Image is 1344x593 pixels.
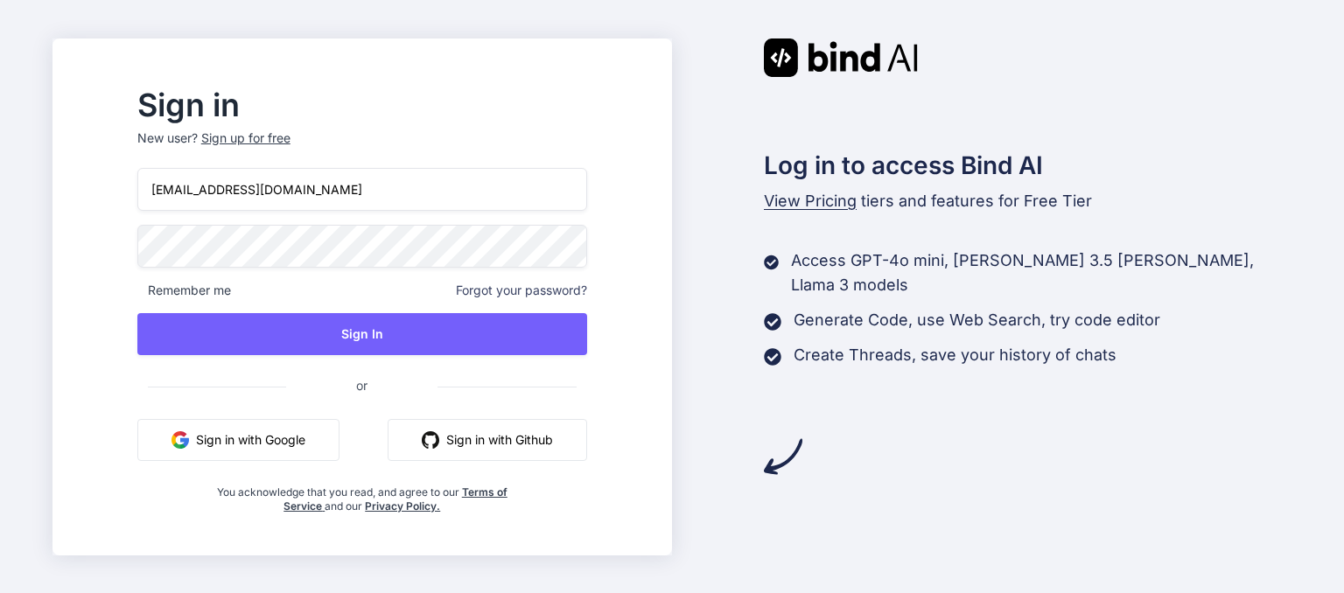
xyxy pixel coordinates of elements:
[764,189,1292,213] p: tiers and features for Free Tier
[137,168,587,211] input: Login or Email
[201,129,290,147] div: Sign up for free
[764,437,802,476] img: arrow
[212,475,512,513] div: You acknowledge that you read, and agree to our and our
[137,91,587,119] h2: Sign in
[794,308,1160,332] p: Generate Code, use Web Search, try code editor
[388,419,587,461] button: Sign in with Github
[137,313,587,355] button: Sign In
[365,499,440,513] a: Privacy Policy.
[137,282,231,299] span: Remember me
[791,248,1291,297] p: Access GPT-4o mini, [PERSON_NAME] 3.5 [PERSON_NAME], Llama 3 models
[764,38,918,77] img: Bind AI logo
[422,431,439,449] img: github
[456,282,587,299] span: Forgot your password?
[764,192,857,210] span: View Pricing
[286,364,437,407] span: or
[283,485,507,513] a: Terms of Service
[137,419,339,461] button: Sign in with Google
[764,147,1292,184] h2: Log in to access Bind AI
[171,431,189,449] img: google
[137,129,587,168] p: New user?
[794,343,1116,367] p: Create Threads, save your history of chats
